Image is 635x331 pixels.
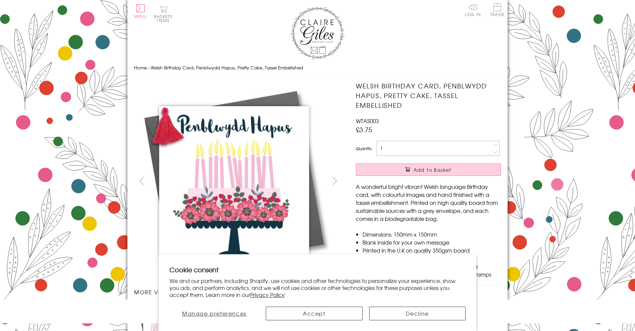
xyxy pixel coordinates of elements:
[356,81,501,110] h1: Welsh Birthday Card, Penblwydd Hapus, Pretty Cake, Tassel Embellished
[356,125,372,134] span: £3.75
[414,167,452,173] span: Add to Basket
[157,13,172,23] span: 0 items
[356,183,501,223] p: A wonderful bright vibrant Welsh language Birthday card, with colourful images and hand finished ...
[363,238,501,246] li: Blank inside for your own message
[134,61,501,75] nav: breadcrumbs
[328,173,343,188] button: next
[134,288,343,296] h3: More views
[134,81,334,281] img: Welsh Birthday Card, Penblwydd Hapus, Pretty Cake, Tassel Embellished
[369,307,466,320] button: Decline
[250,291,285,299] a: Privacy Policy
[182,309,246,317] span: Manage preferences
[154,5,172,22] button: Basket0 items
[490,3,504,18] a: Trade
[169,307,259,320] button: Manage preferences
[151,64,303,71] span: Welsh Birthday Card, Penblwydd Hapus, Pretty Cake, Tassel Embellished
[343,81,543,281] img: Welsh Birthday Card, Penblwydd Hapus, Pretty Cake, Tassel Embellished
[356,163,501,176] button: Add to Basket
[363,246,501,254] li: Printed in the U.K on quality 350gsm board
[148,64,149,71] span: ›
[134,173,149,188] button: prev
[465,3,481,16] a: Log In
[490,3,504,16] span: Trade
[169,265,466,274] h2: Cookie consent
[134,4,147,18] button: Menu
[356,145,372,151] label: Quantity
[266,307,363,320] button: Accept
[134,13,147,19] span: Menu
[169,277,466,298] p: We and our partners, including Shopify, use cookies and other technologies to personalize your ex...
[291,7,344,59] img: Claire Giles Greetings Cards
[356,117,379,125] span: WTAS003
[134,64,147,71] a: Home
[363,230,501,238] li: Dimensions: 150mm x 150mm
